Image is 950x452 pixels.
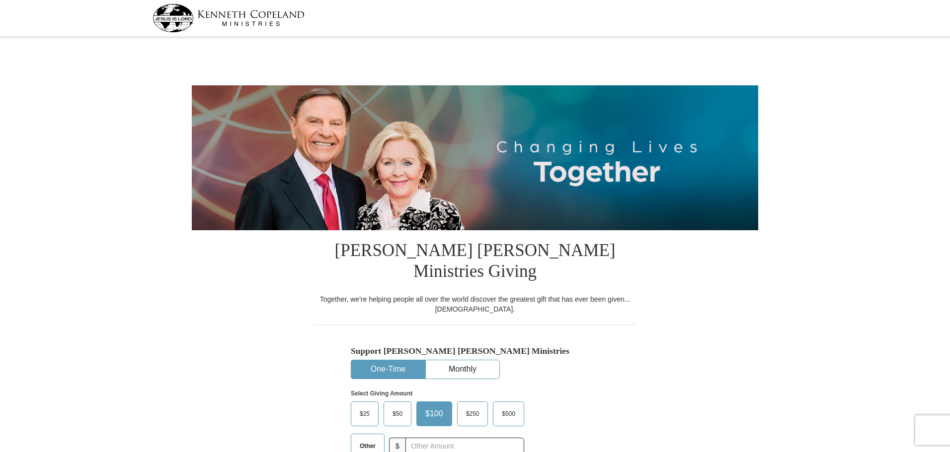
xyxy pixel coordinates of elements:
[351,360,425,379] button: One-Time
[461,406,484,421] span: $250
[388,406,407,421] span: $50
[351,390,412,397] strong: Select Giving Amount
[351,346,599,356] h5: Support [PERSON_NAME] [PERSON_NAME] Ministries
[497,406,520,421] span: $500
[153,4,305,32] img: kcm-header-logo.svg
[314,294,636,314] div: Together, we're helping people all over the world discover the greatest gift that has ever been g...
[426,360,499,379] button: Monthly
[314,230,636,294] h1: [PERSON_NAME] [PERSON_NAME] Ministries Giving
[355,406,375,421] span: $25
[420,406,448,421] span: $100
